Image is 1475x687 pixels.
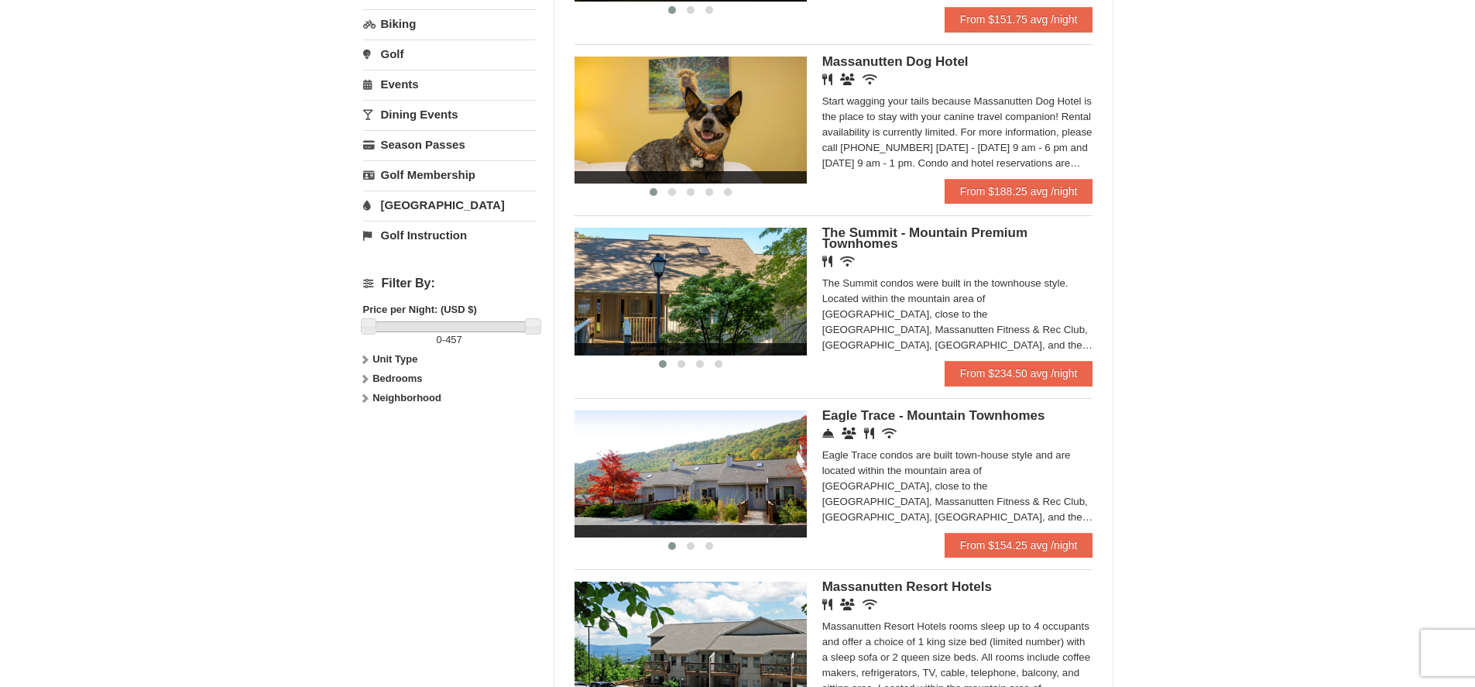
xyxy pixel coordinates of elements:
i: Wireless Internet (free) [863,74,877,85]
i: Concierge Desk [822,428,834,439]
i: Conference Facilities [842,428,856,439]
a: Season Passes [363,130,536,159]
a: From $151.75 avg /night [945,7,1093,32]
a: Golf [363,40,536,68]
a: Golf Membership [363,160,536,189]
span: 0 [437,334,442,345]
a: Biking [363,9,536,38]
strong: Neighborhood [372,392,441,404]
div: The Summit condos were built in the townhouse style. Located within the mountain area of [GEOGRAP... [822,276,1093,353]
i: Restaurant [822,256,832,267]
span: Massanutten Resort Hotels [822,579,992,594]
strong: Unit Type [372,353,417,365]
div: Eagle Trace condos are built town-house style and are located within the mountain area of [GEOGRA... [822,448,1093,525]
i: Restaurant [822,599,832,610]
span: Massanutten Dog Hotel [822,54,969,69]
a: From $154.25 avg /night [945,533,1093,558]
label: - [363,332,536,348]
a: Dining Events [363,100,536,129]
strong: Bedrooms [372,373,422,384]
strong: Price per Night: (USD $) [363,304,477,315]
a: [GEOGRAPHIC_DATA] [363,191,536,219]
i: Restaurant [864,428,874,439]
i: Banquet Facilities [840,599,855,610]
a: Events [363,70,536,98]
span: The Summit - Mountain Premium Townhomes [822,225,1027,251]
i: Restaurant [822,74,832,85]
a: From $234.50 avg /night [945,361,1093,386]
i: Banquet Facilities [840,74,855,85]
a: From $188.25 avg /night [945,179,1093,204]
i: Wireless Internet (free) [840,256,855,267]
i: Wireless Internet (free) [863,599,877,610]
div: Start wagging your tails because Massanutten Dog Hotel is the place to stay with your canine trav... [822,94,1093,171]
i: Wireless Internet (free) [882,428,897,439]
span: Eagle Trace - Mountain Townhomes [822,408,1045,423]
h4: Filter By: [363,277,536,290]
span: 457 [445,334,462,345]
a: Golf Instruction [363,221,536,249]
